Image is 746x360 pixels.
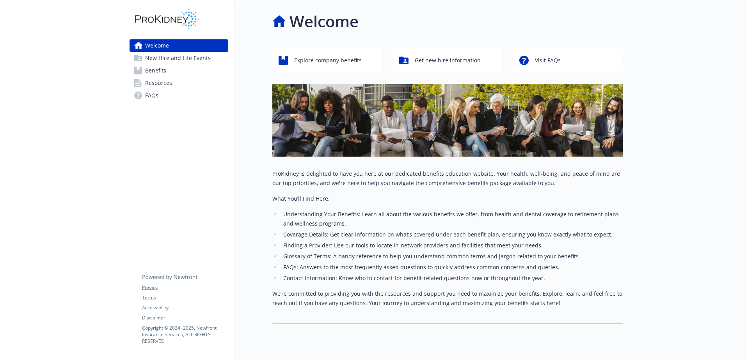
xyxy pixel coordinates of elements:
li: FAQs: Answers to the most frequently asked questions to quickly address common concerns and queries. [281,263,623,272]
p: What You’ll Find Here: [272,194,623,203]
li: Coverage Details: Get clear information on what’s covered under each benefit plan, ensuring you k... [281,230,623,239]
span: FAQs [145,89,158,102]
a: New Hire and Life Events [130,52,228,64]
button: Visit FAQs [513,49,623,71]
a: Resources [130,77,228,89]
li: Glossary of Terms: A handy reference to help you understand common terms and jargon related to yo... [281,252,623,261]
span: Resources [145,77,172,89]
p: We’re committed to providing you with the resources and support you need to maximize your benefit... [272,289,623,308]
a: Privacy [142,284,228,291]
a: FAQs [130,89,228,102]
li: Contact Information: Know who to contact for benefit-related questions now or throughout the year. [281,274,623,283]
img: overview page banner [272,84,623,157]
a: Disclaimer [142,314,228,321]
a: Welcome [130,39,228,52]
a: Terms [142,294,228,301]
span: Get new hire information [415,53,481,68]
li: Understanding Your Benefits: Learn all about the various benefits we offer, from health and denta... [281,210,623,228]
button: Get new hire information [393,49,503,71]
p: Copyright © 2024 - 2025 , Newfront Insurance Services, ALL RIGHTS RESERVED [142,325,228,344]
span: Visit FAQs [535,53,561,68]
h1: Welcome [290,10,359,33]
a: Accessibility [142,304,228,311]
span: Explore company benefits [294,53,362,68]
span: Welcome [145,39,169,52]
p: ProKidney is delighted to have you here at our dedicated benefits education website. Your health,... [272,169,623,188]
a: Benefits [130,64,228,77]
span: New Hire and Life Events [145,52,211,64]
button: Explore company benefits [272,49,382,71]
li: Finding a Provider: Use our tools to locate in-network providers and facilities that meet your ne... [281,241,623,250]
span: Benefits [145,64,166,77]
